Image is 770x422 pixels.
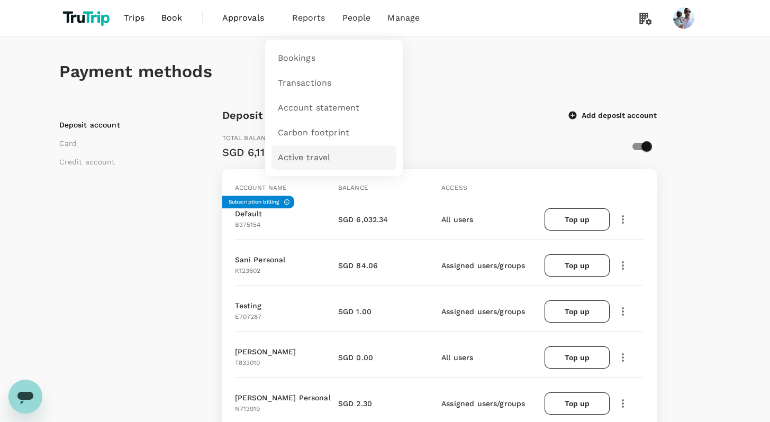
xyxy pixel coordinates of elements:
iframe: Button to launch messaging window [8,380,42,414]
span: Active travel [278,152,331,164]
span: Total balance [222,134,275,142]
img: TruTrip logo [59,6,116,30]
h6: Subscription billing [229,198,279,206]
span: Assigned users/groups [441,307,525,316]
img: Sani Gouw [673,7,694,29]
button: Top up [545,254,609,277]
span: B375154 [235,221,261,228]
h6: Deposit account [222,107,309,124]
span: E707287 [235,313,262,320]
span: Bookings [278,52,315,65]
p: Testing [235,300,262,311]
li: Deposit account [59,120,192,130]
button: Top up [545,300,609,323]
p: [PERSON_NAME] [235,346,296,357]
a: Account statement [271,96,396,121]
li: Card [59,138,192,149]
span: Account name [235,184,287,191]
p: SGD 6,032.34 [338,214,388,225]
p: SGD 2.30 [338,398,372,409]
span: K123602 [235,267,261,274]
li: Credit account [59,157,192,167]
span: Transactions [278,77,332,89]
span: All users [441,215,473,224]
span: Trips [124,12,144,24]
span: N713919 [235,405,260,412]
span: All users [441,353,473,362]
span: Carbon footprint [278,127,349,139]
span: Assigned users/groups [441,261,525,270]
p: Sani Personal [235,254,286,265]
span: People [342,12,371,24]
span: Balance [338,184,368,191]
div: SGD 6,119.70 [222,144,286,161]
span: Reports [292,12,325,24]
span: Assigned users/groups [441,399,525,408]
span: Manage [387,12,420,24]
p: Default [235,208,262,219]
span: Account statement [278,102,360,114]
p: [PERSON_NAME] Personal [235,392,331,403]
p: SGD 84.06 [338,260,378,271]
span: T833010 [235,359,260,366]
a: Bookings [271,46,396,71]
button: Top up [545,208,609,231]
p: SGD 0.00 [338,352,373,363]
button: Top up [545,346,609,369]
p: SGD 1.00 [338,306,372,317]
a: Carbon footprint [271,121,396,145]
span: Access [441,184,467,191]
button: Add deposit account [569,111,657,120]
span: Approvals [222,12,275,24]
a: Active travel [271,145,396,170]
span: Book [161,12,183,24]
h1: Payment methods [59,62,711,81]
a: Transactions [271,71,396,96]
button: Top up [545,392,609,415]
